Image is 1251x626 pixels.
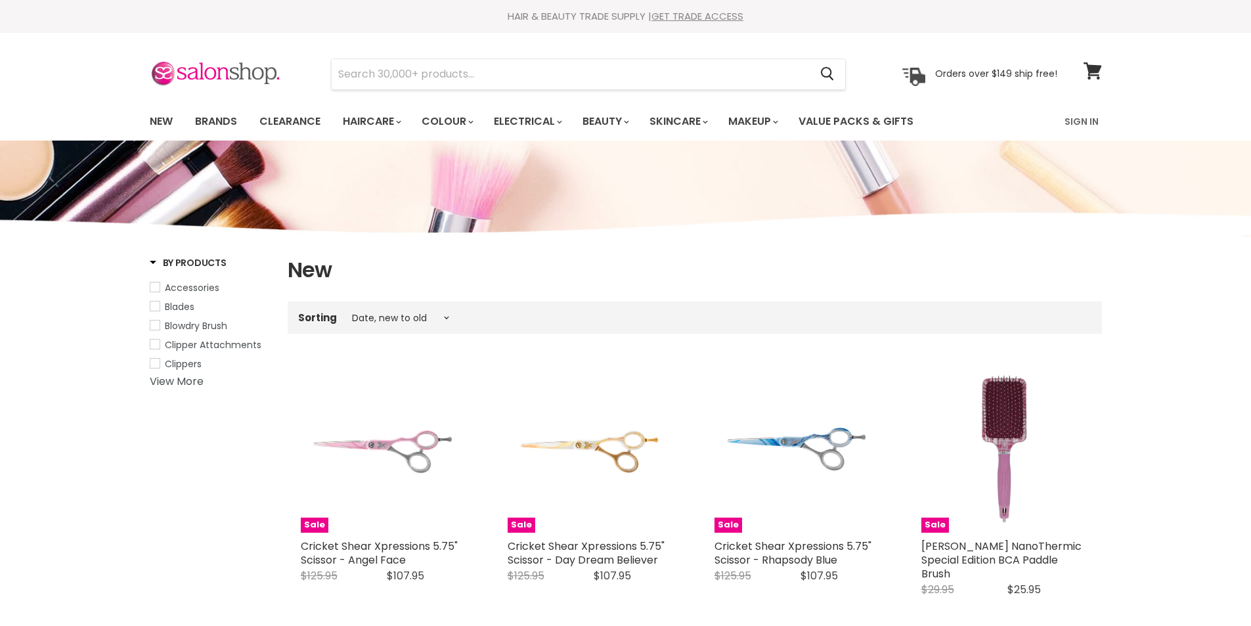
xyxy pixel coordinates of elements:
[921,539,1082,581] a: [PERSON_NAME] NanoThermic Special Edition BCA Paddle Brush
[150,374,204,389] a: View More
[789,108,923,135] a: Value Packs & Gifts
[508,568,544,583] span: $125.95
[573,108,637,135] a: Beauty
[935,68,1057,79] p: Orders over $149 ship free!
[508,539,665,568] a: Cricket Shear Xpressions 5.75" Scissor - Day Dream Believer
[301,518,328,533] span: Sale
[165,281,219,294] span: Accessories
[508,368,675,531] img: Cricket Shear Xpressions 5.75" Scissor - Day Dream Believer
[651,9,743,23] a: GET TRADE ACCESS
[165,319,227,332] span: Blowdry Brush
[921,518,949,533] span: Sale
[508,365,675,533] a: Cricket Shear Xpressions 5.75" Scissor - Day Dream Believer Cricket Shear Xpressions 5.75" Scisso...
[484,108,570,135] a: Electrical
[508,518,535,533] span: Sale
[331,58,846,90] form: Product
[594,568,631,583] span: $107.95
[301,568,338,583] span: $125.95
[301,368,468,531] img: Cricket Shear Xpressions 5.75" Scissor - Angel Face
[714,568,751,583] span: $125.95
[165,357,202,370] span: Clippers
[133,102,1118,141] nav: Main
[150,357,271,371] a: Clippers
[714,368,882,531] img: Cricket Shear Xpressions 5.75" Scissor - Rhapsody Blue
[921,365,1089,533] a: Olivia Garden NanoThermic Special Edition BCA Paddle Brush Sale
[133,10,1118,23] div: HAIR & BEAUTY TRADE SUPPLY |
[714,539,871,568] a: Cricket Shear Xpressions 5.75" Scissor - Rhapsody Blue
[150,256,227,269] h3: By Products
[140,102,990,141] ul: Main menu
[921,365,1089,533] img: Olivia Garden NanoThermic Special Edition BCA Paddle Brush
[140,108,183,135] a: New
[921,582,954,597] span: $29.95
[640,108,716,135] a: Skincare
[165,338,261,351] span: Clipper Attachments
[150,338,271,352] a: Clipper Attachments
[332,59,810,89] input: Search
[801,568,838,583] span: $107.95
[250,108,330,135] a: Clearance
[1007,582,1041,597] span: $25.95
[165,300,194,313] span: Blades
[387,568,424,583] span: $107.95
[714,365,882,533] a: Cricket Shear Xpressions 5.75" Scissor - Rhapsody Blue Cricket Shear Xpressions 5.75" Scissor - R...
[714,518,742,533] span: Sale
[150,280,271,295] a: Accessories
[1057,108,1107,135] a: Sign In
[288,256,1102,284] h1: New
[150,319,271,333] a: Blowdry Brush
[185,108,247,135] a: Brands
[810,59,845,89] button: Search
[301,365,468,533] a: Cricket Shear Xpressions 5.75" Scissor - Angel Face Cricket Shear Xpressions 5.75" Scissor - Ange...
[333,108,409,135] a: Haircare
[718,108,786,135] a: Makeup
[412,108,481,135] a: Colour
[301,539,458,568] a: Cricket Shear Xpressions 5.75" Scissor - Angel Face
[298,312,337,323] label: Sorting
[150,300,271,314] a: Blades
